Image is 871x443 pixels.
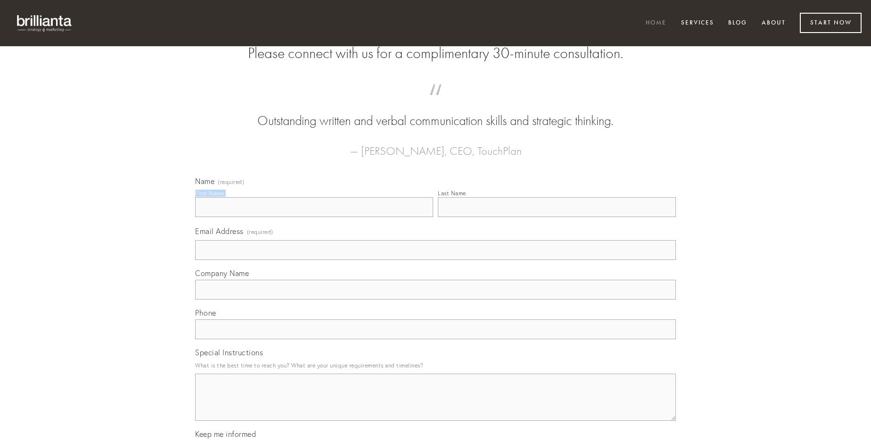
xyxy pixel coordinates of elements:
[218,179,244,185] span: (required)
[210,93,661,130] blockquote: Outstanding written and verbal communication skills and strategic thinking.
[195,190,224,197] div: First Name
[195,44,676,62] h2: Please connect with us for a complimentary 30-minute consultation.
[195,348,263,357] span: Special Instructions
[195,429,256,439] span: Keep me informed
[195,226,244,236] span: Email Address
[195,176,214,186] span: Name
[195,268,249,278] span: Company Name
[800,13,862,33] a: Start Now
[722,16,753,31] a: Blog
[438,190,466,197] div: Last Name
[195,359,676,372] p: What is the best time to reach you? What are your unique requirements and timelines?
[210,93,661,112] span: “
[195,308,216,318] span: Phone
[210,130,661,160] figcaption: — [PERSON_NAME], CEO, TouchPlan
[9,9,80,37] img: brillianta - research, strategy, marketing
[640,16,673,31] a: Home
[756,16,792,31] a: About
[675,16,720,31] a: Services
[247,226,273,238] span: (required)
